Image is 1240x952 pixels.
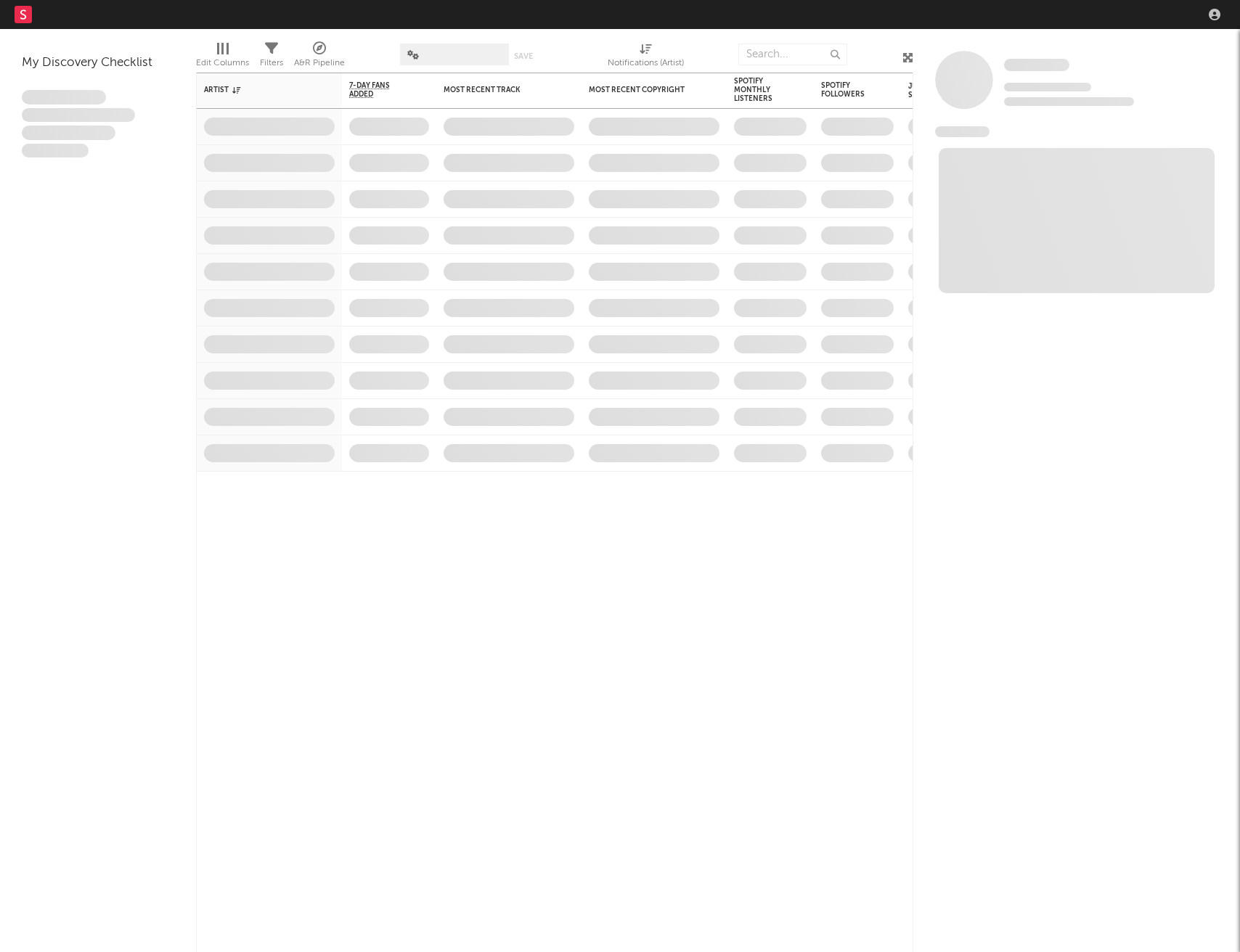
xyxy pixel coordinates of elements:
[1004,83,1091,91] span: Tracking Since: [DATE]
[22,108,135,123] span: Integer aliquet in purus et
[22,126,115,140] span: Praesent ac interdum
[294,54,345,72] div: A&R Pipeline
[260,36,283,78] div: Filters
[908,82,945,99] div: Jump Score
[196,36,249,78] div: Edit Columns
[22,144,89,158] span: Aliquam viverra
[821,81,872,99] div: Spotify Followers
[22,90,106,104] span: Lorem ipsum dolor
[1004,97,1134,106] span: 0 fans last week
[608,36,684,78] div: Notifications (Artist)
[608,54,684,72] div: Notifications (Artist)
[260,54,283,72] div: Filters
[349,81,407,99] span: 7-Day Fans Added
[22,54,174,72] div: My Discovery Checklist
[1004,59,1069,71] span: Some Artist
[1004,58,1069,73] a: Some Artist
[738,44,847,65] input: Search...
[734,77,785,103] div: Spotify Monthly Listeners
[444,86,552,94] div: Most Recent Track
[514,52,533,60] button: Save
[294,36,345,78] div: A&R Pipeline
[204,86,313,94] div: Artist
[935,126,990,137] span: News Feed
[589,86,698,94] div: Most Recent Copyright
[196,54,249,72] div: Edit Columns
